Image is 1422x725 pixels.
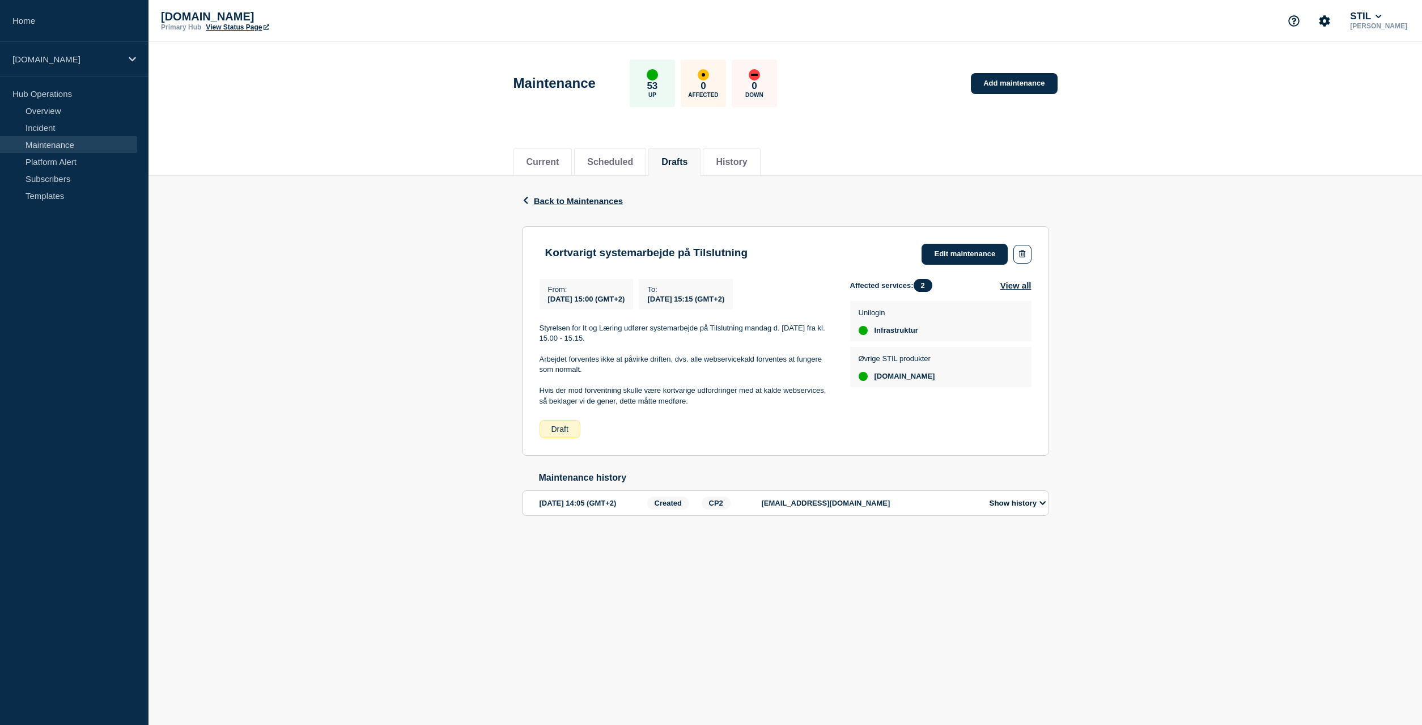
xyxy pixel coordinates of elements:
p: From : [548,285,625,294]
p: Øvrige STIL produkter [859,354,935,363]
div: up [647,69,658,80]
button: Drafts [661,157,687,167]
div: Draft [540,420,580,438]
p: Down [745,92,763,98]
button: Back to Maintenances [522,196,623,206]
span: CP2 [702,497,731,510]
h3: Kortvarigt systemarbejde på Tilslutning [545,247,748,259]
p: [DOMAIN_NAME] [12,54,121,64]
p: [PERSON_NAME] [1348,22,1410,30]
button: View all [1000,279,1032,292]
div: affected [698,69,709,80]
p: Unilogin [859,308,918,317]
p: Styrelsen for It og Læring udfører systemarbejde på Tilslutning mandag d. [DATE] fra kl. 15.00 - ... [540,323,832,344]
p: 0 [701,80,706,92]
span: Affected services: [850,279,938,292]
h2: Maintenance history [539,473,1049,483]
button: STIL [1348,11,1383,22]
p: To : [647,285,724,294]
div: up [859,372,868,381]
span: Infrastruktur [875,326,918,335]
button: Support [1282,9,1306,33]
span: [DATE] 15:15 (GMT+2) [647,295,724,303]
div: down [749,69,760,80]
button: History [716,157,747,167]
a: Edit maintenance [922,244,1008,265]
button: Current [527,157,559,167]
span: Back to Maintenances [534,196,623,206]
p: [DOMAIN_NAME] [161,10,388,23]
button: Account settings [1313,9,1336,33]
span: [DOMAIN_NAME] [875,372,935,381]
span: 2 [914,279,932,292]
a: Add maintenance [971,73,1057,94]
p: Primary Hub [161,23,201,31]
div: [DATE] 14:05 (GMT+2) [540,497,644,510]
p: Affected [688,92,718,98]
a: View Status Page [206,23,269,31]
button: Show history [986,498,1050,508]
span: Created [647,497,689,510]
p: Arbejdet forventes ikke at påvirke driften, dvs. alle webservicekald forventes at fungere som nor... [540,354,832,375]
h1: Maintenance [513,75,596,91]
div: up [859,326,868,335]
span: [DATE] 15:00 (GMT+2) [548,295,625,303]
button: Scheduled [587,157,633,167]
p: 0 [752,80,757,92]
p: [EMAIL_ADDRESS][DOMAIN_NAME] [762,499,977,507]
p: Hvis der mod forventning skulle være kortvarige udfordringer med at kalde webservices, så beklage... [540,385,832,406]
p: 53 [647,80,657,92]
p: Up [648,92,656,98]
